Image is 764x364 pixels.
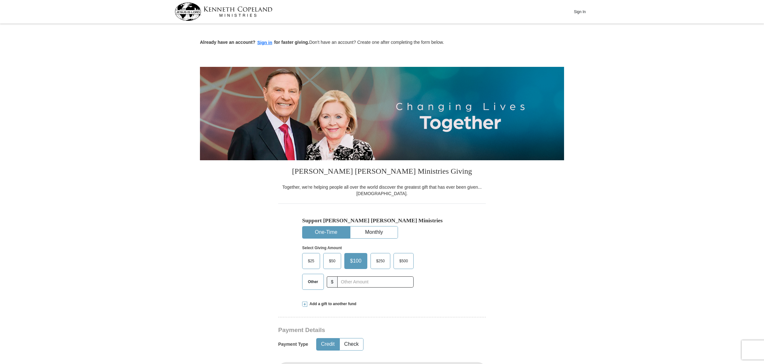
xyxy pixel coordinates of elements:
[200,39,564,46] p: Don't have an account? Create one after completing the form below.
[302,226,350,238] button: One-Time
[302,246,342,250] strong: Select Giving Amount
[373,256,388,266] span: $250
[278,160,486,184] h3: [PERSON_NAME] [PERSON_NAME] Ministries Giving
[278,327,441,334] h3: Payment Details
[200,40,309,45] strong: Already have an account? for faster giving.
[570,7,589,17] button: Sign In
[350,226,398,238] button: Monthly
[317,338,339,350] button: Credit
[347,256,365,266] span: $100
[305,277,321,287] span: Other
[256,39,274,46] button: Sign in
[327,276,338,288] span: $
[305,256,317,266] span: $25
[175,3,272,21] img: kcm-header-logo.svg
[326,256,339,266] span: $50
[278,342,308,347] h5: Payment Type
[307,301,356,307] span: Add a gift to another fund
[396,256,411,266] span: $500
[340,338,363,350] button: Check
[278,184,486,197] div: Together, we're helping people all over the world discover the greatest gift that has ever been g...
[302,217,462,224] h5: Support [PERSON_NAME] [PERSON_NAME] Ministries
[337,276,414,288] input: Other Amount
